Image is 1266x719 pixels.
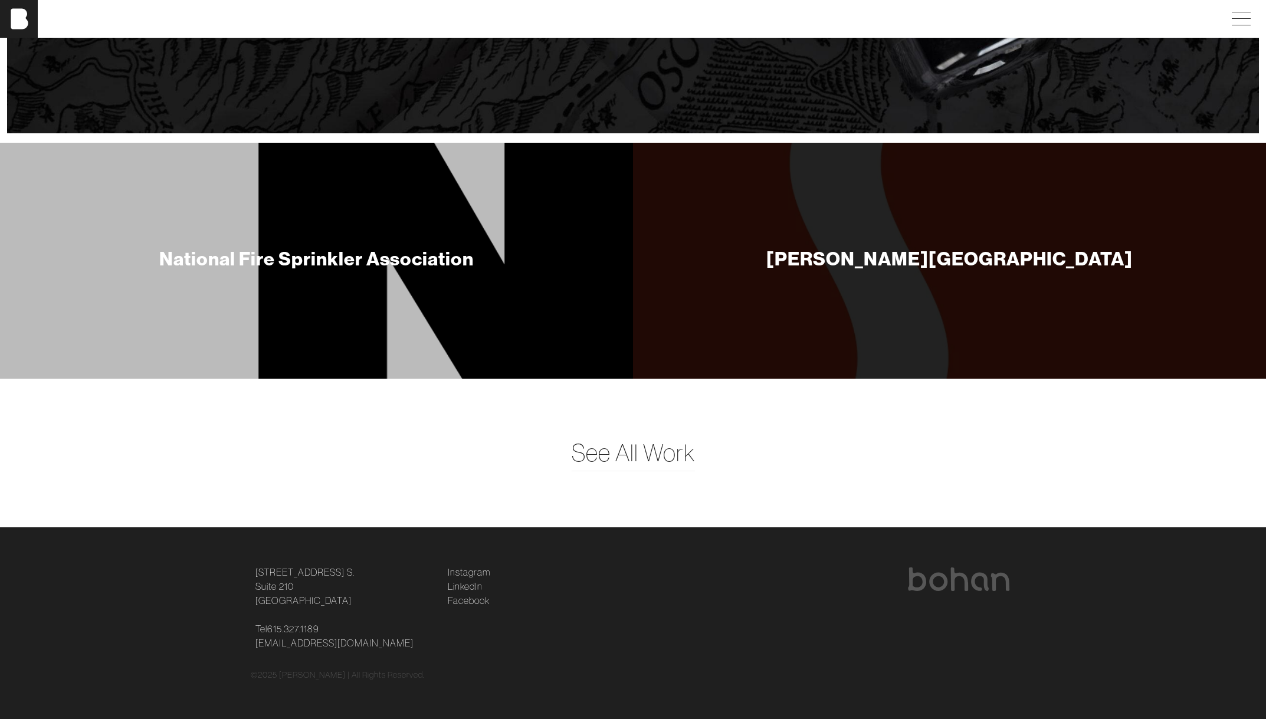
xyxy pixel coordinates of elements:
a: [PERSON_NAME][GEOGRAPHIC_DATA] [633,143,1266,379]
a: See All Work [572,435,695,471]
div: National Fire Sprinkler Association [159,247,474,270]
p: [PERSON_NAME] | All Rights Reserved. [279,669,425,681]
a: 615.327.1189 [267,622,319,636]
a: LinkedIn [448,579,483,593]
div: © 2025 [251,669,1015,681]
div: [PERSON_NAME][GEOGRAPHIC_DATA] [766,247,1133,270]
a: [STREET_ADDRESS] S.Suite 210[GEOGRAPHIC_DATA] [255,565,355,608]
a: [EMAIL_ADDRESS][DOMAIN_NAME] [255,636,414,650]
p: Tel [255,622,434,650]
a: Facebook [448,593,490,608]
a: Instagram [448,565,490,579]
img: bohan logo [907,567,1011,591]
